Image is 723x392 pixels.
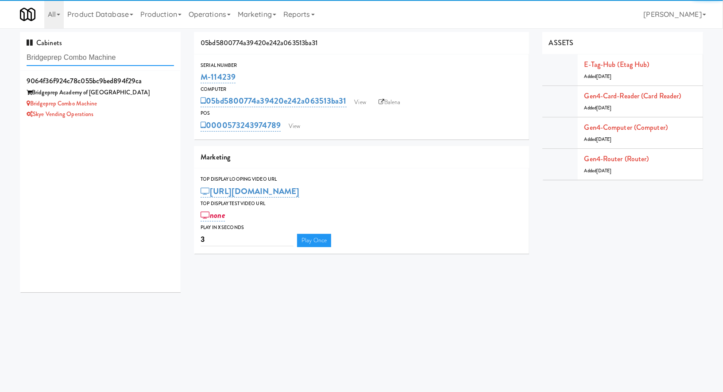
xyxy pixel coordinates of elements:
a: E-tag-hub (Etag Hub) [584,59,650,70]
li: 9064f36f924c78c055bc9bed894f29caBridgeprep Academy of [GEOGRAPHIC_DATA] Bridgeprep Combo MachineS... [20,71,181,124]
span: [DATE] [596,73,612,80]
a: none [201,209,225,221]
div: POS [201,109,522,118]
a: [URL][DOMAIN_NAME] [201,185,299,198]
span: Cabinets [27,38,62,48]
div: Play in X seconds [201,223,522,232]
a: Balena [374,96,405,109]
a: View [350,96,371,109]
div: 9064f36f924c78c055bc9bed894f29ca [27,74,174,88]
div: Computer [201,85,522,94]
a: Play Once [297,234,331,247]
a: Skye Vending Operations [27,110,93,118]
span: ASSETS [549,38,574,48]
span: Added [584,167,612,174]
span: Added [584,73,612,80]
span: [DATE] [596,136,612,143]
a: Gen4-card-reader (Card Reader) [584,91,681,101]
div: Bridgeprep Academy of [GEOGRAPHIC_DATA] [27,87,174,98]
a: Gen4-router (Router) [584,154,649,164]
span: Marketing [201,152,230,162]
div: Top Display Test Video Url [201,199,522,208]
div: Top Display Looping Video Url [201,175,522,184]
span: Added [584,105,612,111]
a: 0000573243974789 [201,119,281,132]
div: Serial Number [201,61,522,70]
span: [DATE] [596,105,612,111]
div: 05bd5800774a39420e242a063513ba31 [194,32,529,54]
a: M-114239 [201,71,236,83]
span: [DATE] [596,167,612,174]
img: Micromart [20,7,35,22]
a: 05bd5800774a39420e242a063513ba31 [201,95,346,107]
a: Gen4-computer (Computer) [584,122,668,132]
span: Added [584,136,612,143]
a: Bridgeprep Combo Machine [27,99,97,108]
input: Search cabinets [27,50,174,66]
a: View [284,120,305,133]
